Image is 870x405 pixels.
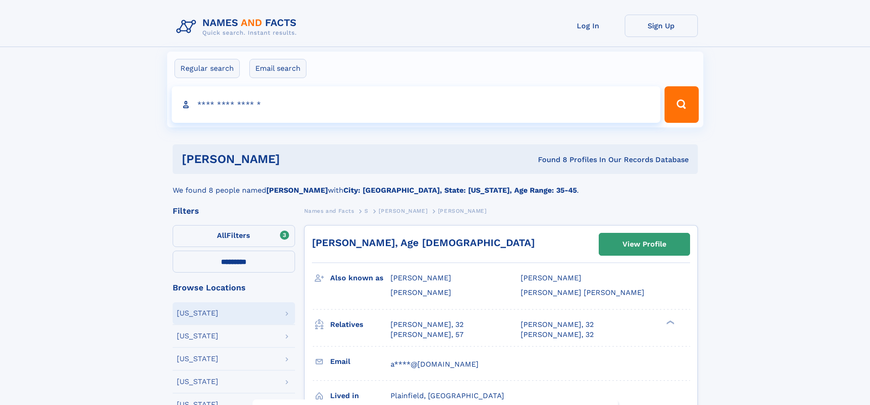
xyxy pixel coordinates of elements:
b: [PERSON_NAME] [266,186,328,195]
a: [PERSON_NAME], Age [DEMOGRAPHIC_DATA] [312,237,535,248]
h1: [PERSON_NAME] [182,153,409,165]
span: [PERSON_NAME] [438,208,487,214]
div: View Profile [622,234,666,255]
a: S [364,205,369,216]
b: City: [GEOGRAPHIC_DATA], State: [US_STATE], Age Range: 35-45 [343,186,577,195]
div: [US_STATE] [177,355,218,363]
a: Names and Facts [304,205,354,216]
div: [US_STATE] [177,378,218,385]
div: Found 8 Profiles In Our Records Database [409,155,689,165]
button: Search Button [664,86,698,123]
div: Browse Locations [173,284,295,292]
input: search input [172,86,661,123]
span: All [217,231,227,240]
div: ❯ [664,319,675,325]
a: [PERSON_NAME], 32 [521,330,594,340]
div: [US_STATE] [177,310,218,317]
a: [PERSON_NAME], 32 [521,320,594,330]
span: [PERSON_NAME] [521,274,581,282]
span: [PERSON_NAME] [390,288,451,297]
span: Plainfield, [GEOGRAPHIC_DATA] [390,391,504,400]
label: Regular search [174,59,240,78]
div: [US_STATE] [177,332,218,340]
div: Filters [173,207,295,215]
h3: Relatives [330,317,390,332]
span: [PERSON_NAME] [379,208,427,214]
span: [PERSON_NAME] [PERSON_NAME] [521,288,644,297]
a: [PERSON_NAME] [379,205,427,216]
span: [PERSON_NAME] [390,274,451,282]
a: [PERSON_NAME], 32 [390,320,464,330]
a: Sign Up [625,15,698,37]
span: S [364,208,369,214]
label: Email search [249,59,306,78]
a: [PERSON_NAME], 57 [390,330,464,340]
img: Logo Names and Facts [173,15,304,39]
a: View Profile [599,233,690,255]
div: We found 8 people named with . [173,174,698,196]
h3: Also known as [330,270,390,286]
h3: Lived in [330,388,390,404]
a: Log In [552,15,625,37]
h3: Email [330,354,390,369]
label: Filters [173,225,295,247]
